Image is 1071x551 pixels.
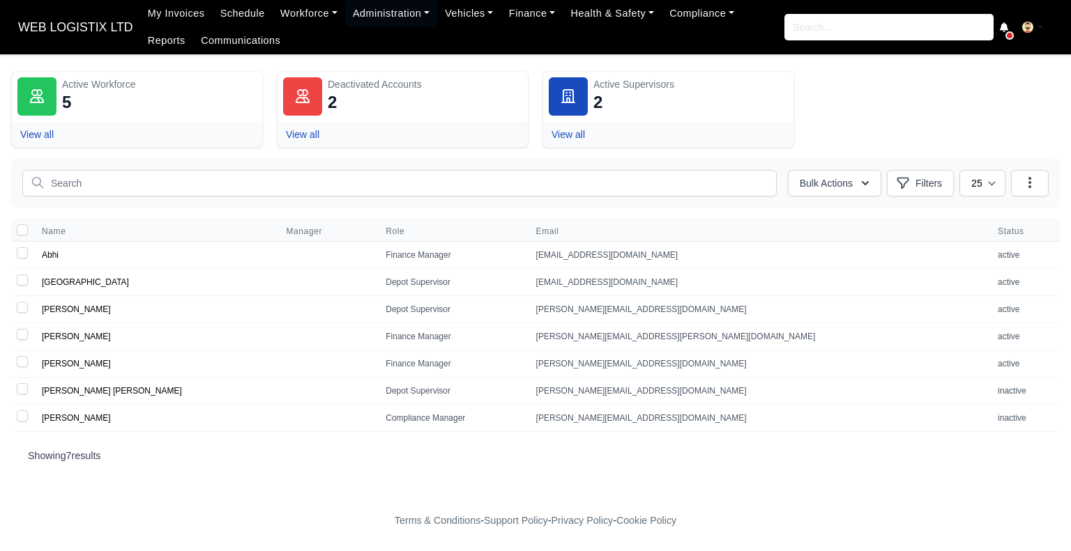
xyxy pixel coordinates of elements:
td: Finance Manager [377,323,527,350]
td: inactive [989,378,1060,405]
td: active [989,350,1060,378]
a: View all [552,129,585,140]
button: Role [386,226,416,237]
button: Name [42,226,77,237]
td: active [989,296,1060,323]
td: [PERSON_NAME][EMAIL_ADDRESS][DOMAIN_NAME] [528,296,989,323]
a: Reports [140,27,193,54]
span: Manager [286,226,322,237]
div: 2 [593,91,602,114]
div: - - - [138,513,933,529]
div: Active Workforce [62,77,257,91]
td: Finance Manager [377,242,527,269]
input: Search... [784,14,994,40]
a: [PERSON_NAME] [42,359,111,368]
div: Active Supervisors [593,77,788,91]
a: [PERSON_NAME] [42,304,111,314]
span: WEB LOGISTIX LTD [11,13,140,41]
a: Communications [193,27,289,54]
button: Bulk Actions [788,170,881,196]
a: View all [20,129,54,140]
a: [GEOGRAPHIC_DATA] [42,277,129,287]
a: WEB LOGISTIX LTD [11,14,140,41]
a: Privacy Policy [552,515,614,526]
span: Role [386,226,404,237]
td: active [989,323,1060,350]
td: [EMAIL_ADDRESS][DOMAIN_NAME] [528,242,989,269]
div: Deactivated Accounts [328,77,522,91]
button: Manager [286,226,333,237]
td: [PERSON_NAME][EMAIL_ADDRESS][DOMAIN_NAME] [528,405,989,432]
td: active [989,242,1060,269]
td: Compliance Manager [377,405,527,432]
a: [PERSON_NAME] [PERSON_NAME] [42,386,182,396]
td: [PERSON_NAME][EMAIL_ADDRESS][DOMAIN_NAME] [528,350,989,378]
td: [PERSON_NAME][EMAIL_ADDRESS][PERSON_NAME][DOMAIN_NAME] [528,323,989,350]
td: Depot Supervisor [377,269,527,296]
a: Support Policy [484,515,548,526]
td: inactive [989,405,1060,432]
input: Search [22,170,777,196]
td: [PERSON_NAME][EMAIL_ADDRESS][DOMAIN_NAME] [528,378,989,405]
td: [EMAIL_ADDRESS][DOMAIN_NAME] [528,269,989,296]
span: 7 [66,450,72,461]
span: Email [536,226,981,237]
a: Cookie Policy [616,515,676,526]
a: [PERSON_NAME] [42,413,111,423]
p: Showing results [28,449,1043,463]
td: Depot Supervisor [377,296,527,323]
span: Status [998,226,1051,237]
a: [PERSON_NAME] [42,332,111,341]
button: Filters [887,170,954,196]
span: Name [42,226,66,237]
td: Depot Supervisor [377,378,527,405]
a: Abhi [42,250,59,260]
a: Terms & Conditions [395,515,480,526]
td: active [989,269,1060,296]
div: 5 [62,91,71,114]
td: Finance Manager [377,350,527,378]
div: 2 [328,91,337,114]
a: View all [286,129,319,140]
